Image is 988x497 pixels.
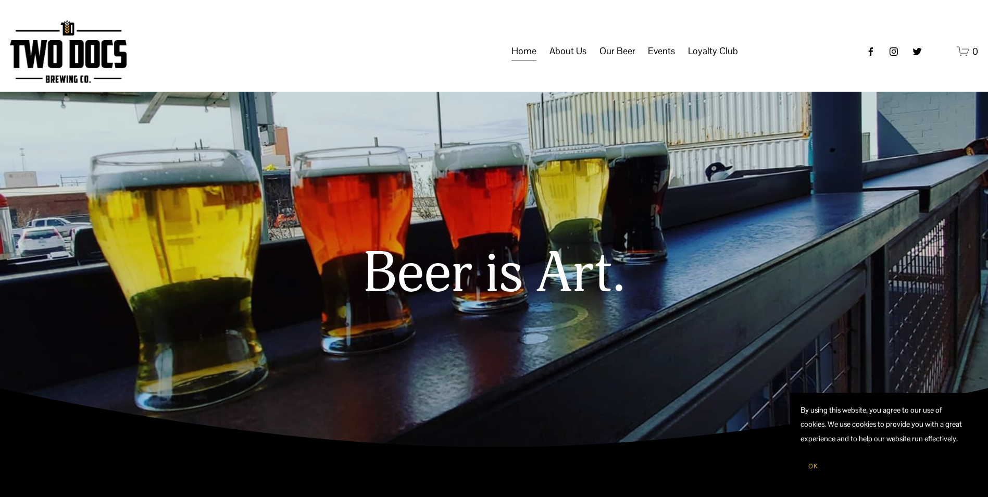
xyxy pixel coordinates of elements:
[511,42,536,61] a: Home
[599,42,635,61] a: folder dropdown
[648,42,675,61] a: folder dropdown
[790,393,978,487] section: Cookie banner
[549,42,586,61] a: folder dropdown
[549,42,586,60] span: About Us
[130,243,859,306] h1: Beer is Art.
[599,42,635,60] span: Our Beer
[972,45,978,57] span: 0
[889,46,899,57] a: instagram-unauth
[648,42,675,60] span: Events
[801,403,967,446] p: By using this website, you agree to our use of cookies. We use cookies to provide you with a grea...
[912,46,922,57] a: twitter-unauth
[10,20,127,83] img: Two Docs Brewing Co.
[688,42,738,60] span: Loyalty Club
[866,46,876,57] a: Facebook
[957,45,978,58] a: 0 items in cart
[801,456,826,476] button: OK
[688,42,738,61] a: folder dropdown
[808,462,818,470] span: OK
